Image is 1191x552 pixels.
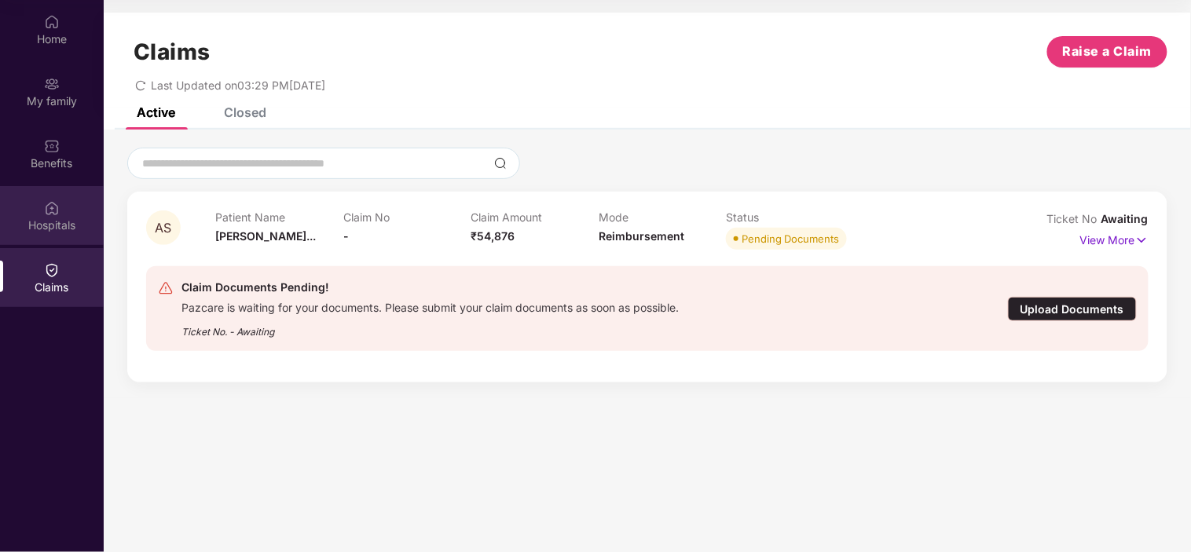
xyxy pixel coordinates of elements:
span: [PERSON_NAME]... [216,229,317,243]
span: AS [156,221,172,235]
img: svg+xml;base64,PHN2ZyBpZD0iU2VhcmNoLTMyeDMyIiB4bWxucz0iaHR0cDovL3d3dy53My5vcmcvMjAwMC9zdmciIHdpZH... [494,157,507,170]
div: Active [137,104,175,120]
img: svg+xml;base64,PHN2ZyB4bWxucz0iaHR0cDovL3d3dy53My5vcmcvMjAwMC9zdmciIHdpZHRoPSIxNyIgaGVpZ2h0PSIxNy... [1135,232,1149,249]
img: svg+xml;base64,PHN2ZyBpZD0iSG9zcGl0YWxzIiB4bWxucz0iaHR0cDovL3d3dy53My5vcmcvMjAwMC9zdmciIHdpZHRoPS... [44,200,60,216]
div: Pazcare is waiting for your documents. Please submit your claim documents as soon as possible. [181,297,679,315]
img: svg+xml;base64,PHN2ZyBpZD0iSG9tZSIgeG1sbnM9Imh0dHA6Ly93d3cudzMub3JnLzIwMDAvc3ZnIiB3aWR0aD0iMjAiIG... [44,14,60,30]
span: Last Updated on 03:29 PM[DATE] [151,79,325,92]
p: View More [1080,228,1149,249]
div: Ticket No. - Awaiting [181,315,679,339]
span: Awaiting [1101,212,1149,225]
img: svg+xml;base64,PHN2ZyBpZD0iQmVuZWZpdHMiIHhtbG5zPSJodHRwOi8vd3d3LnczLm9yZy8yMDAwL3N2ZyIgd2lkdGg9Ij... [44,138,60,154]
span: Reimbursement [599,229,684,243]
span: Ticket No [1047,212,1101,225]
img: svg+xml;base64,PHN2ZyBpZD0iQ2xhaW0iIHhtbG5zPSJodHRwOi8vd3d3LnczLm9yZy8yMDAwL3N2ZyIgd2lkdGg9IjIwIi... [44,262,60,278]
div: Pending Documents [742,231,839,247]
p: Patient Name [216,210,343,224]
div: Closed [224,104,266,120]
p: Status [726,210,853,224]
img: svg+xml;base64,PHN2ZyB4bWxucz0iaHR0cDovL3d3dy53My5vcmcvMjAwMC9zdmciIHdpZHRoPSIyNCIgaGVpZ2h0PSIyNC... [158,280,174,296]
p: Claim Amount [471,210,598,224]
div: Claim Documents Pending! [181,278,679,297]
span: Raise a Claim [1063,42,1153,61]
p: Mode [599,210,726,224]
div: Upload Documents [1008,297,1137,321]
span: ₹54,876 [471,229,515,243]
button: Raise a Claim [1047,36,1167,68]
p: Claim No [343,210,471,224]
img: svg+xml;base64,PHN2ZyB3aWR0aD0iMjAiIGhlaWdodD0iMjAiIHZpZXdCb3g9IjAgMCAyMCAyMCIgZmlsbD0ibm9uZSIgeG... [44,76,60,92]
span: - [343,229,349,243]
span: redo [135,79,146,92]
h1: Claims [134,38,211,65]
